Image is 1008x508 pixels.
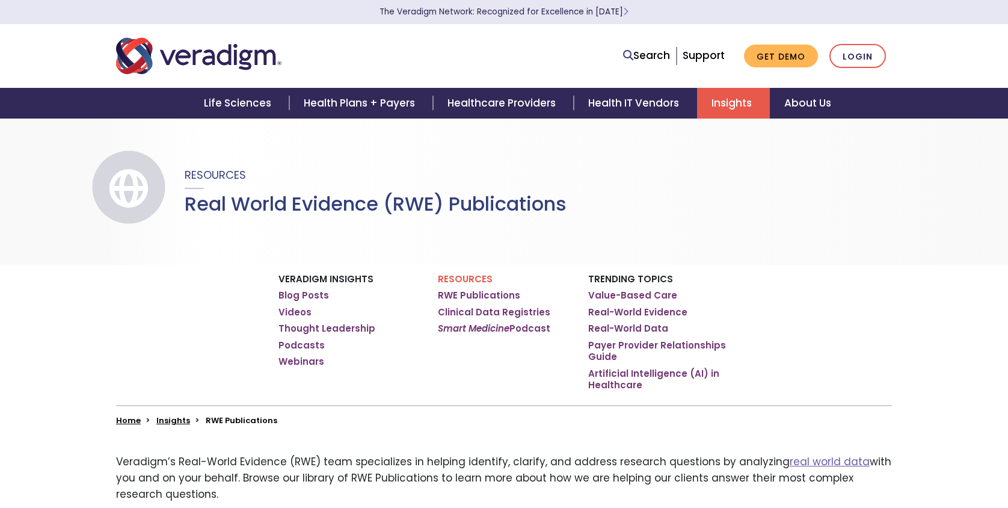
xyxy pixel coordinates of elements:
[744,45,818,68] a: Get Demo
[380,6,628,17] a: The Veradigm Network: Recognized for Excellence in [DATE]Learn More
[156,415,190,426] a: Insights
[588,290,677,302] a: Value-Based Care
[623,6,628,17] span: Learn More
[189,88,289,119] a: Life Sciences
[185,167,246,182] span: Resources
[683,48,725,63] a: Support
[116,415,141,426] a: Home
[438,290,520,302] a: RWE Publications
[697,88,770,119] a: Insights
[278,306,312,318] a: Videos
[185,193,567,215] h1: Real World Evidence (RWE) Publications
[588,306,687,318] a: Real-World Evidence
[829,44,886,69] a: Login
[116,454,892,503] p: Veradigm’s Real-World Evidence (RWE) team specializes in helping identify, clarify, and address r...
[278,339,325,352] a: Podcasts
[438,322,509,335] em: Smart Medicine
[438,323,550,335] a: Smart MedicinePodcast
[289,88,433,119] a: Health Plans + Payers
[278,323,375,335] a: Thought Leadership
[588,339,730,363] a: Payer Provider Relationships Guide
[278,356,324,368] a: Webinars
[116,36,281,76] img: Veradigm logo
[278,290,329,302] a: Blog Posts
[574,88,697,119] a: Health IT Vendors
[438,306,550,318] a: Clinical Data Registries
[790,454,870,469] a: real world data
[588,368,730,391] a: Artificial Intelligence (AI) in Healthcare
[588,323,668,335] a: Real-World Data
[433,88,574,119] a: Healthcare Providers
[623,48,670,64] a: Search
[770,88,846,119] a: About Us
